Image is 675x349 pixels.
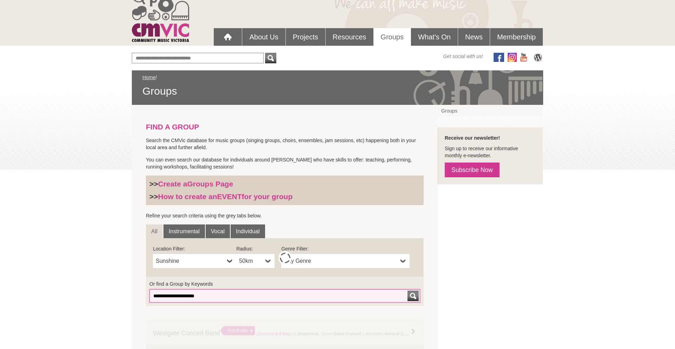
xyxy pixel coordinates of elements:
strong: Groups Page [187,180,233,188]
span: 50km [239,257,263,265]
a: Subscribe Now [445,163,500,177]
label: Radius: [236,245,275,252]
a: Create aGroups Page [158,180,233,188]
span: Any Genre [284,257,398,265]
a: All [146,224,163,239]
img: CMVic Blog [533,53,543,62]
a: Resources [326,28,373,46]
a: How to create anEVENTfor your group [158,192,293,201]
a: Vocal [206,224,230,239]
label: Location Filter: [153,245,236,252]
strong: Braybrook [298,331,319,336]
a: Groups [438,105,543,117]
strong: Band Concert , [334,331,364,336]
a: Membership [490,28,543,46]
strong: Receive our newsletter! [445,135,500,141]
span: (Distance: ) [257,331,290,336]
div: / [142,74,533,98]
p: Search the CMVic database for music groups (singing groups, choirs, ensembles, jam sessions, etc)... [146,137,424,151]
a: Groups [374,28,411,46]
p: Sign up to receive our informative monthly e-newsletter. [445,145,536,159]
a: Individual [231,224,265,239]
strong: EVENT [217,192,242,201]
a: News [458,28,490,46]
strong: Around 30 members [384,330,425,337]
h3: >> [149,192,420,201]
a: About Us [242,28,285,46]
a: What's On [411,28,458,46]
a: Any Genre [281,254,410,268]
span: Groups [142,84,533,98]
div: Full Profile [220,326,255,335]
strong: 2.4 km [276,331,289,336]
a: Instrumental [163,224,205,239]
p: You can even search our database for individuals around [PERSON_NAME] who have skills to offer: t... [146,156,424,170]
a: Sunshine [153,254,236,268]
span: Get social with us! [443,53,483,60]
span: Sunshine [156,257,224,265]
h3: >> [149,179,420,189]
label: Genre Filter: [281,245,410,252]
a: Home [142,75,155,80]
a: 50km [236,254,275,268]
img: icon-instagram.png [508,53,517,62]
p: Refine your search criteria using the grey tabs below. [146,212,424,219]
a: Projects [286,28,325,46]
span: Loc: , Genre: , Members: [257,330,425,337]
label: Or find a Group by Keywords [149,280,420,287]
a: Westgate Concert Band Full Profile (Distance:2.4 km)Loc:Braybrook, Genre:Band Concert ,, Members:... [146,319,424,344]
strong: FIND A GROUP [146,123,199,131]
